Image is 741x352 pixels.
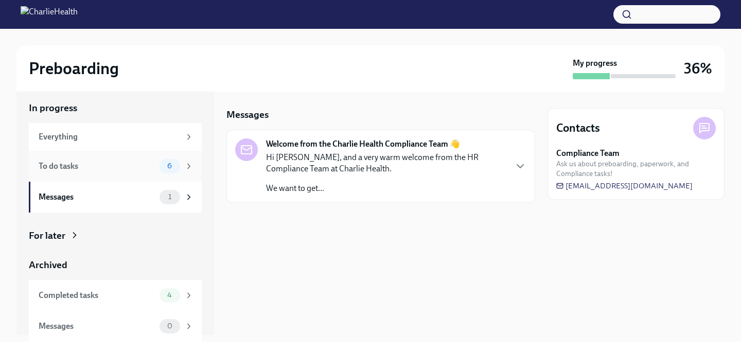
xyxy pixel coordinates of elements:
[29,229,65,242] div: For later
[29,182,202,213] a: Messages1
[39,131,180,143] div: Everything
[556,148,620,159] strong: Compliance Team
[161,291,178,299] span: 4
[29,311,202,342] a: Messages0
[29,280,202,311] a: Completed tasks4
[266,138,460,150] strong: Welcome from the Charlie Health Compliance Team 👋
[161,322,179,330] span: 0
[29,151,202,182] a: To do tasks6
[39,191,155,203] div: Messages
[21,6,78,23] img: CharlieHealth
[573,58,617,69] strong: My progress
[556,159,716,179] span: Ask us about preboarding, paperwork, and Compliance tasks!
[39,290,155,301] div: Completed tasks
[29,101,202,115] a: In progress
[226,108,269,121] h5: Messages
[29,229,202,242] a: For later
[39,321,155,332] div: Messages
[29,58,119,79] h2: Preboarding
[684,59,712,78] h3: 36%
[29,258,202,272] a: Archived
[29,123,202,151] a: Everything
[39,161,155,172] div: To do tasks
[162,193,178,201] span: 1
[556,181,693,191] a: [EMAIL_ADDRESS][DOMAIN_NAME]
[556,120,600,136] h4: Contacts
[266,183,506,194] p: We want to get...
[266,152,506,174] p: Hi [PERSON_NAME], and a very warm welcome from the HR Compliance Team at Charlie Health.
[161,162,178,170] span: 6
